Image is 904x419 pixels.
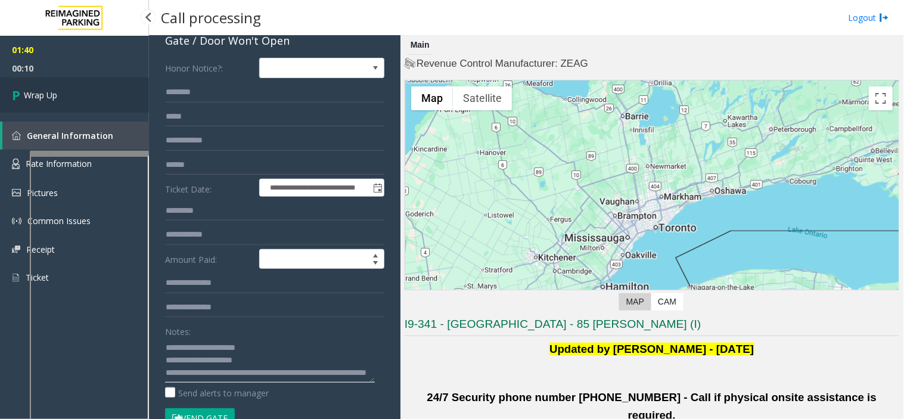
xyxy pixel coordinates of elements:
img: logout [880,11,889,24]
span: Ticket [26,272,49,283]
span: Pictures [27,187,58,198]
span: Common Issues [27,215,91,226]
label: Amount Paid: [162,249,256,269]
img: 'icon' [12,131,21,140]
span: Increase value [367,250,384,259]
img: 'icon' [12,189,21,197]
div: Main [408,36,433,55]
span: Receipt [26,244,55,255]
span: Wrap Up [24,89,57,101]
div: Gate / Door Won't Open [165,33,384,49]
h4: Revenue Control Manufacturer: ZEAG [405,57,899,71]
div: 85 Hanna Avenue, Toronto, ON [644,207,660,229]
button: Show satellite imagery [453,86,512,110]
h3: Call processing [155,3,267,32]
span: Toggle popup [371,179,384,196]
span: General Information [27,130,113,141]
img: 'icon' [12,216,21,226]
span: Decrease value [367,259,384,269]
label: CAM [651,293,684,311]
img: 'icon' [12,272,20,283]
label: Map [619,293,651,311]
span: Rate Information [26,158,92,169]
label: Honor Notice?: [162,58,256,78]
a: General Information [2,122,149,150]
img: 'icon' [12,246,20,253]
b: Updated by [PERSON_NAME] - [DATE] [549,343,754,355]
label: Notes: [165,321,191,338]
label: Ticket Date: [162,179,256,197]
img: 'icon' [12,159,20,169]
label: Send alerts to manager [165,387,269,399]
button: Toggle fullscreen view [869,86,893,110]
button: Show street map [411,86,453,110]
a: Logout [849,11,889,24]
h3: I9-341 - [GEOGRAPHIC_DATA] - 85 [PERSON_NAME] (I) [405,316,899,336]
